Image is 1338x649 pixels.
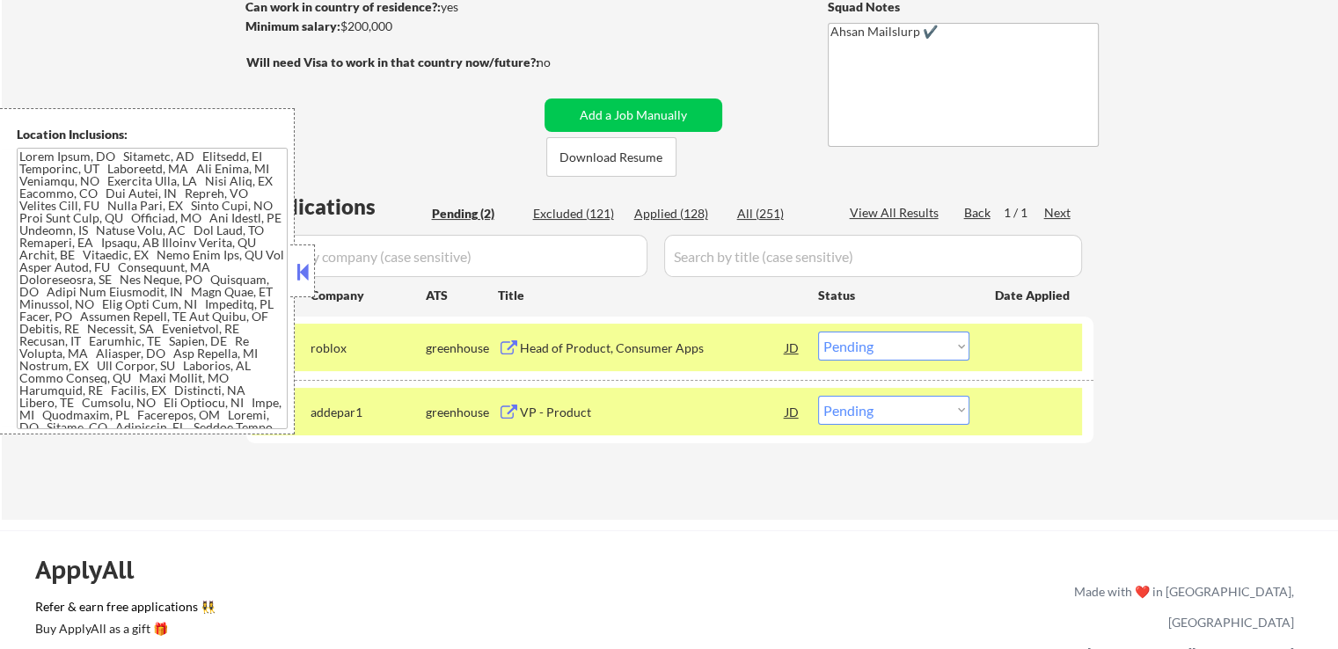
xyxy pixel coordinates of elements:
div: VP - Product [520,404,786,421]
div: Applications [252,196,426,217]
div: Date Applied [995,287,1072,304]
div: JD [784,332,801,363]
div: Applied (128) [634,205,722,222]
strong: Will need Visa to work in that country now/future?: [246,55,539,69]
div: Company [311,287,426,304]
div: JD [784,396,801,427]
div: 1 / 1 [1004,204,1044,222]
div: addepar1 [311,404,426,421]
div: View All Results [850,204,944,222]
div: Head of Product, Consumer Apps [520,339,786,357]
div: roblox [311,339,426,357]
div: greenhouse [426,404,498,421]
div: Buy ApplyAll as a gift 🎁 [35,623,211,635]
button: Add a Job Manually [545,98,722,132]
div: Back [964,204,992,222]
div: All (251) [737,205,825,222]
div: Next [1044,204,1072,222]
input: Search by title (case sensitive) [664,235,1082,277]
div: no [537,54,587,71]
a: Refer & earn free applications 👯‍♀️ [35,601,706,619]
div: Excluded (121) [533,205,621,222]
a: Buy ApplyAll as a gift 🎁 [35,619,211,641]
div: ATS [426,287,498,304]
input: Search by company (case sensitive) [252,235,647,277]
div: $200,000 [245,18,538,35]
div: Made with ❤️ in [GEOGRAPHIC_DATA], [GEOGRAPHIC_DATA] [1067,576,1294,638]
button: Download Resume [546,137,676,177]
strong: Minimum salary: [245,18,340,33]
div: Location Inclusions: [17,126,288,143]
div: greenhouse [426,339,498,357]
div: ApplyAll [35,555,154,585]
div: Pending (2) [432,205,520,222]
div: Status [818,279,969,310]
div: Title [498,287,801,304]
